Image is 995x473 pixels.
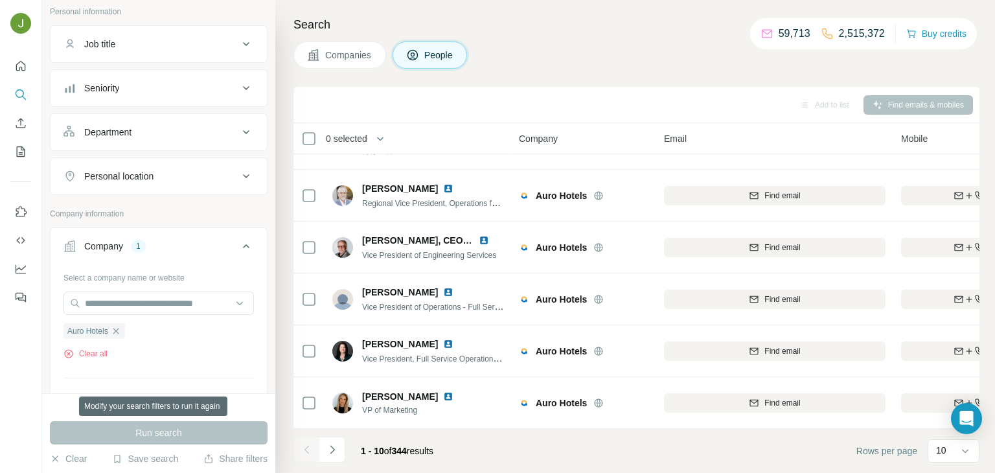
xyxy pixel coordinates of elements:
[536,345,587,358] span: Auro Hotels
[361,446,384,456] span: 1 - 10
[664,393,886,413] button: Find email
[951,403,982,434] div: Open Intercom Messenger
[84,126,132,139] div: Department
[51,29,267,60] button: Job title
[362,182,438,195] span: [PERSON_NAME]
[63,267,254,284] div: Select a company name or website
[84,82,119,95] div: Seniority
[131,240,146,252] div: 1
[332,289,353,310] img: Avatar
[362,251,496,260] span: Vice President of Engineering Services
[519,398,529,408] img: Logo of Auro Hotels
[325,49,372,62] span: Companies
[109,402,209,413] div: 310 search results remaining
[332,341,353,362] img: Avatar
[51,231,267,267] button: Company1
[764,190,800,202] span: Find email
[10,140,31,163] button: My lists
[519,346,529,356] img: Logo of Auro Hotels
[84,240,123,253] div: Company
[362,301,538,312] span: Vice President of Operations - Full Service Division
[443,391,453,402] img: LinkedIn logo
[764,397,800,409] span: Find email
[856,444,917,457] span: Rows per page
[112,452,178,465] button: Save search
[443,339,453,349] img: LinkedIn logo
[84,170,154,183] div: Personal location
[67,325,108,337] span: Auro Hotels
[536,189,587,202] span: Auro Hotels
[10,257,31,281] button: Dashboard
[519,132,558,145] span: Company
[362,235,521,246] span: [PERSON_NAME], CEOE, PMP, CFPS
[51,117,267,148] button: Department
[362,286,438,299] span: [PERSON_NAME]
[443,287,453,297] img: LinkedIn logo
[519,242,529,253] img: Logo of Auro Hotels
[664,341,886,361] button: Find email
[10,54,31,78] button: Quick start
[10,286,31,309] button: Feedback
[63,348,108,360] button: Clear all
[362,338,438,351] span: [PERSON_NAME]
[10,229,31,252] button: Use Surfe API
[901,132,928,145] span: Mobile
[536,397,587,410] span: Auro Hotels
[479,235,489,246] img: LinkedIn logo
[664,186,886,205] button: Find email
[664,132,687,145] span: Email
[332,393,353,413] img: Avatar
[50,6,268,17] p: Personal information
[443,183,453,194] img: LinkedIn logo
[764,345,800,357] span: Find email
[10,111,31,135] button: Enrich CSV
[839,26,885,41] p: 2,515,372
[362,390,438,403] span: [PERSON_NAME]
[326,132,367,145] span: 0 selected
[536,241,587,254] span: Auro Hotels
[319,437,345,463] button: Navigate to next page
[50,452,87,465] button: Clear
[10,83,31,106] button: Search
[51,161,267,192] button: Personal location
[936,444,946,457] p: 10
[779,26,810,41] p: 59,713
[203,452,268,465] button: Share filters
[764,294,800,305] span: Find email
[664,290,886,309] button: Find email
[392,446,407,456] span: 344
[332,237,353,258] img: Avatar
[906,25,966,43] button: Buy credits
[10,13,31,34] img: Avatar
[362,353,564,363] span: Vice President, Full Service Operations & Shared Services
[362,198,586,208] span: Regional Vice President, Operations for Carolinas & [US_STATE]
[664,238,886,257] button: Find email
[293,16,979,34] h4: Search
[536,293,587,306] span: Auro Hotels
[384,446,392,456] span: of
[519,294,529,305] img: Logo of Auro Hotels
[424,49,454,62] span: People
[361,446,433,456] span: results
[51,73,267,104] button: Seniority
[519,190,529,201] img: Logo of Auro Hotels
[84,38,115,51] div: Job title
[10,200,31,224] button: Use Surfe on LinkedIn
[764,242,800,253] span: Find email
[332,185,353,206] img: Avatar
[50,208,268,220] p: Company information
[362,404,469,416] span: VP of Marketing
